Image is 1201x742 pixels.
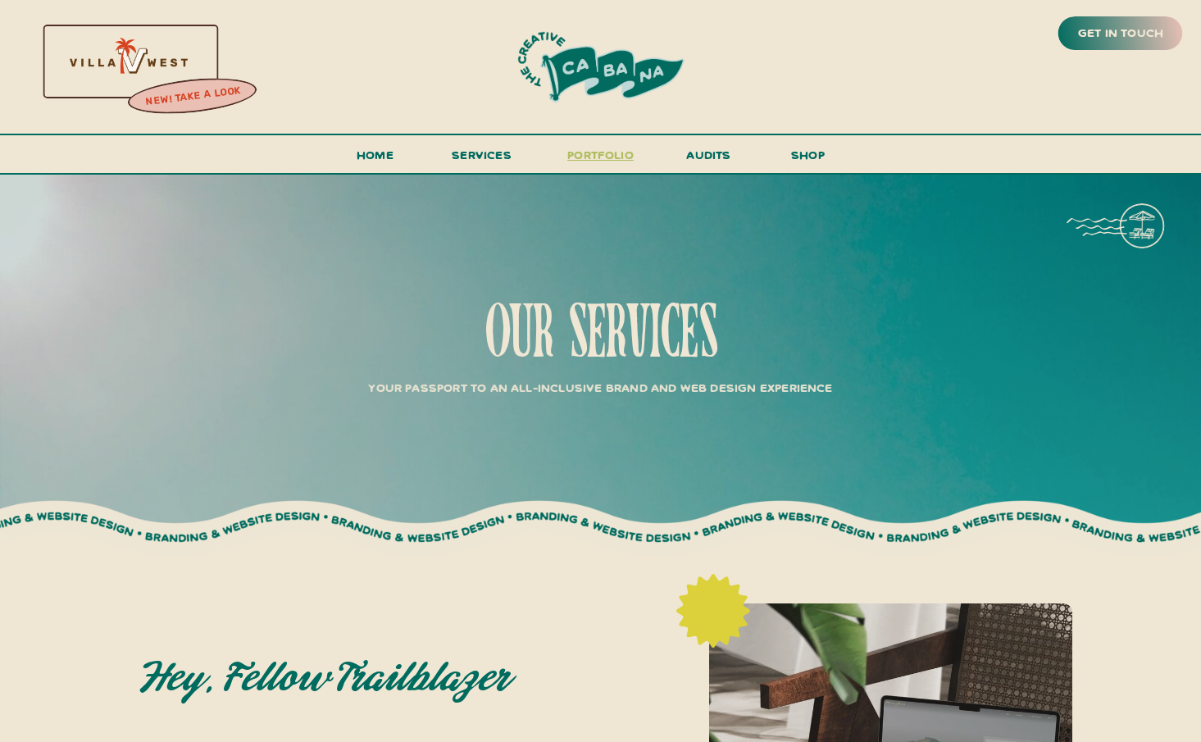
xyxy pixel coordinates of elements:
span: services [452,147,512,162]
a: get in touch [1075,22,1167,45]
a: new! take a look [125,80,260,113]
a: portfolio [562,144,639,175]
a: shop [769,144,848,173]
h2: Hey, fellow trailblazer [140,658,588,699]
h1: our services [317,298,885,371]
a: audits [685,144,734,173]
a: Home [350,144,401,175]
a: services [448,144,516,175]
p: Your Passport to an All-Inclusive Brand and Web Design Experience [325,377,877,393]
